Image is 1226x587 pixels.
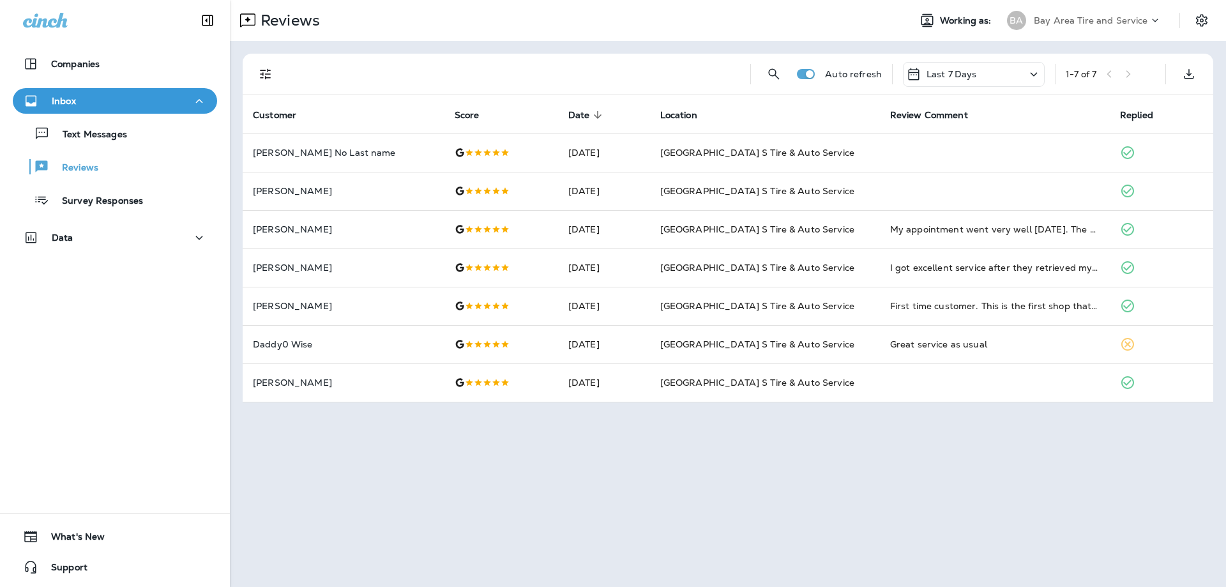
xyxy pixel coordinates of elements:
[253,339,434,349] p: Daddy0 Wise
[1007,11,1026,30] div: BA
[660,109,714,121] span: Location
[660,224,854,235] span: [GEOGRAPHIC_DATA] S Tire & Auto Service
[50,129,127,141] p: Text Messages
[890,110,968,121] span: Review Comment
[51,59,100,69] p: Companies
[558,287,650,325] td: [DATE]
[52,96,76,106] p: Inbox
[253,224,434,234] p: [PERSON_NAME]
[253,186,434,196] p: [PERSON_NAME]
[927,69,977,79] p: Last 7 Days
[253,377,434,388] p: [PERSON_NAME]
[890,261,1100,274] div: I got excellent service after they retrieved my car keys. Thanks somuch!
[13,51,217,77] button: Companies
[568,110,590,121] span: Date
[660,262,854,273] span: [GEOGRAPHIC_DATA] S Tire & Auto Service
[255,11,320,30] p: Reviews
[13,120,217,147] button: Text Messages
[253,148,434,158] p: [PERSON_NAME] No Last name
[660,185,854,197] span: [GEOGRAPHIC_DATA] S Tire & Auto Service
[13,88,217,114] button: Inbox
[890,223,1100,236] div: My appointment went very well today. The service was started promptly and finished in a very reas...
[1190,9,1213,32] button: Settings
[38,531,105,547] span: What's New
[52,233,73,243] p: Data
[1120,109,1170,121] span: Replied
[253,109,313,121] span: Customer
[455,109,496,121] span: Score
[49,162,98,174] p: Reviews
[455,110,480,121] span: Score
[13,554,217,580] button: Support
[660,147,854,158] span: [GEOGRAPHIC_DATA] S Tire & Auto Service
[190,8,225,33] button: Collapse Sidebar
[558,363,650,402] td: [DATE]
[1066,69,1096,79] div: 1 - 7 of 7
[558,248,650,287] td: [DATE]
[558,172,650,210] td: [DATE]
[568,109,607,121] span: Date
[1176,61,1202,87] button: Export as CSV
[38,562,87,577] span: Support
[890,109,985,121] span: Review Comment
[660,377,854,388] span: [GEOGRAPHIC_DATA] S Tire & Auto Service
[13,524,217,549] button: What's New
[49,195,143,208] p: Survey Responses
[558,325,650,363] td: [DATE]
[558,133,650,172] td: [DATE]
[13,153,217,180] button: Reviews
[253,301,434,311] p: [PERSON_NAME]
[1034,15,1148,26] p: Bay Area Tire and Service
[890,300,1100,312] div: First time customer. This is the first shop that didn't call me to tell me the wife's car needed ...
[253,263,434,273] p: [PERSON_NAME]
[660,300,854,312] span: [GEOGRAPHIC_DATA] S Tire & Auto Service
[13,187,217,213] button: Survey Responses
[825,69,882,79] p: Auto refresh
[660,339,854,350] span: [GEOGRAPHIC_DATA] S Tire & Auto Service
[761,61,787,87] button: Search Reviews
[253,110,296,121] span: Customer
[558,210,650,248] td: [DATE]
[940,15,994,26] span: Working as:
[660,110,697,121] span: Location
[253,61,278,87] button: Filters
[890,338,1100,351] div: Great service as usual
[1120,110,1153,121] span: Replied
[13,225,217,250] button: Data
